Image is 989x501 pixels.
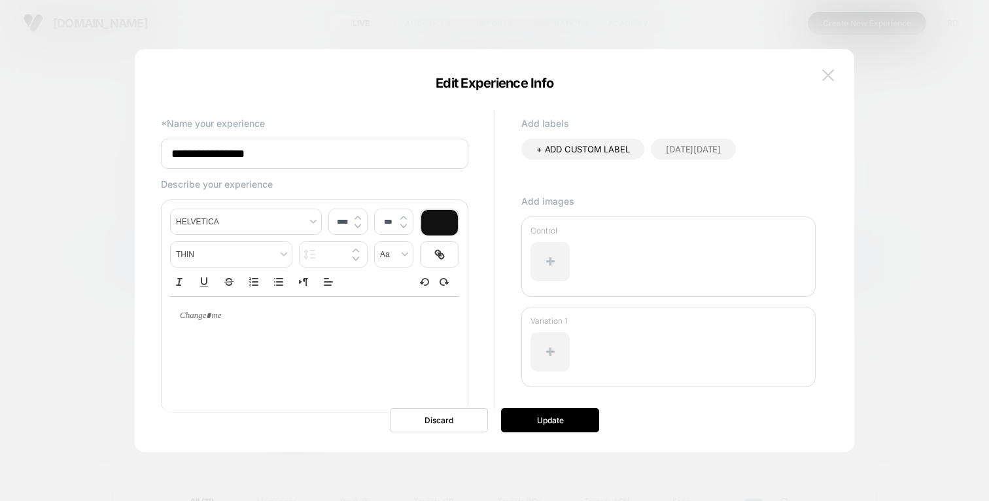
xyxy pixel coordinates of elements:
[171,209,321,234] span: font
[319,274,338,290] span: Align
[294,274,313,290] button: Right to Left
[390,408,488,432] button: Discard
[530,316,807,326] p: Variation 1
[822,69,834,80] img: close
[536,144,629,154] span: + ADD CUSTOM LABEL
[355,224,361,229] img: down
[666,144,721,154] span: [DATE][DATE]
[353,256,359,262] img: down
[161,179,468,190] p: Describe your experience
[521,196,816,207] p: Add images
[355,215,361,220] img: up
[436,75,553,91] span: Edit Experience Info
[501,408,599,432] button: Update
[353,248,359,253] img: up
[530,226,807,235] p: Control
[521,118,816,129] p: Add labels
[220,274,238,290] button: Strike
[269,274,288,290] button: Bullet list
[170,274,188,290] button: Italic
[400,224,407,229] img: down
[161,118,468,129] p: *Name your experience
[304,249,316,260] img: line height
[171,242,292,267] span: fontWeight
[375,242,413,267] span: transform
[195,274,213,290] button: Underline
[400,215,407,220] img: up
[245,274,263,290] button: Ordered list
